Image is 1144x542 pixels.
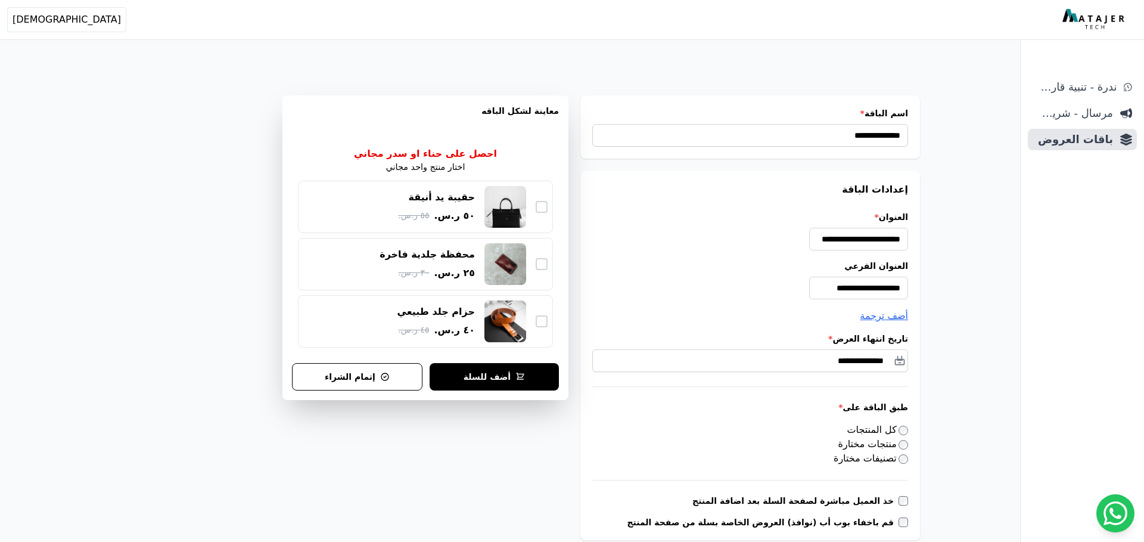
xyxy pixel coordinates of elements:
[592,260,908,272] label: العنوان الفرعي
[592,211,908,223] label: العنوان
[592,107,908,119] label: اسم الباقة
[592,182,908,197] h3: إعدادات الباقة
[847,424,909,435] label: كل المنتجات
[409,191,475,204] div: حقيبة يد أنيقة
[592,333,908,345] label: تاريخ انتهاء العرض
[397,305,475,318] div: حزام جلد طبيعي
[354,147,497,161] h2: احصل على حناء او سدر مجاني
[13,13,121,27] span: [DEMOGRAPHIC_DATA]
[834,453,908,464] label: تصنيفات مختارة
[398,267,429,279] span: ٣٠ ر.س.
[292,363,422,391] button: إتمام الشراء
[386,161,465,174] p: اختار منتج واحد مجاني
[380,248,475,261] div: محفظة جلدية فاخرة
[1033,105,1113,122] span: مرسال - شريط دعاية
[484,301,526,342] img: حزام جلد طبيعي
[434,266,475,280] span: ٢٥ ر.س.
[1062,9,1127,30] img: MatajerTech Logo
[484,186,526,228] img: حقيبة يد أنيقة
[1033,131,1113,148] span: باقات العروض
[860,310,908,321] span: أضف ترجمة
[899,426,908,435] input: كل المنتجات
[627,516,899,528] label: قم باخفاء بوب أب (نوافذ) العروض الخاصة بسلة من صفحة المنتج
[592,401,908,413] label: طبق الباقة على
[292,105,559,131] h3: معاينة لشكل الباقه
[398,209,429,222] span: ٥٥ ر.س.
[434,323,475,337] span: ٤٠ ر.س.
[434,209,475,223] span: ٥٠ ر.س.
[398,324,429,336] span: ٤٥ ر.س.
[484,243,526,285] img: محفظة جلدية فاخرة
[899,454,908,464] input: تصنيفات مختارة
[430,363,559,391] button: أضف للسلة
[860,309,908,323] button: أضف ترجمة
[838,438,908,450] label: منتجات مختارة
[1033,79,1117,95] span: ندرة - تنبية قارب علي النفاذ
[7,7,126,32] button: [DEMOGRAPHIC_DATA]
[692,495,899,507] label: خذ العميل مباشرة لصفحة السلة بعد اضافة المنتج
[899,440,908,450] input: منتجات مختارة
